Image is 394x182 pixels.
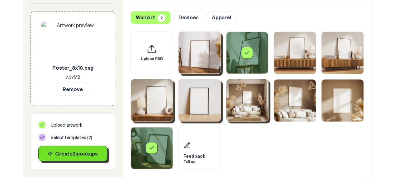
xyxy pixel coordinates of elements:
div: Select template Framed Poster 5 [131,79,173,121]
button: Remove [57,82,88,96]
img: Framed Poster 8 [274,79,316,121]
div: Select template Framed Poster 6 [178,79,221,121]
div: Select template Framed Poster 10 [131,127,173,169]
img: Framed Poster [178,31,221,73]
img: Framed Poster 3 [274,32,316,74]
img: Artwork preview [41,21,105,61]
button: Devices [173,11,204,24]
div: Select template Framed Poster 8 [273,79,316,122]
span: Upload PSD [141,56,163,61]
div: Select template Framed Poster 9 [321,79,364,122]
div: Create 2 mockup s [44,150,102,157]
p: Poster_8x10.png [41,64,105,71]
span: Upload artwork [51,122,82,128]
div: Tell us! [183,159,205,164]
img: Framed Poster 6 [178,79,221,121]
img: Framed Poster 9 [321,79,363,121]
img: Framed Poster 7 [226,79,268,121]
div: Select template Framed Poster [178,31,221,74]
button: Apparel [206,11,236,24]
div: Select template Framed Poster 4 [321,31,364,74]
span: 2 [158,14,165,22]
div: Select template Framed Poster 3 [273,31,316,74]
button: Create2mockups [38,146,107,161]
div: Select template Framed Poster 2 [226,31,268,74]
span: Select templates ( 2 ) [51,134,92,140]
div: Feedback [183,153,205,159]
div: Upload custom PSD template [131,31,173,74]
p: 9.39 MB [41,74,105,80]
div: Send feedback [178,127,221,169]
img: Framed Poster 5 [131,79,173,121]
div: Select template Framed Poster 7 [226,79,268,121]
button: Wall Art2 [131,11,171,24]
img: Framed Poster 4 [321,32,363,74]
